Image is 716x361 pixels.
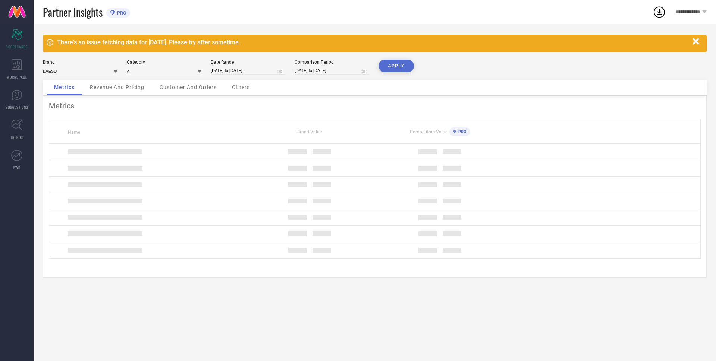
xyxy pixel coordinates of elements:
[6,104,28,110] span: SUGGESTIONS
[379,60,414,72] button: APPLY
[54,84,75,90] span: Metrics
[211,67,285,75] input: Select date range
[7,74,27,80] span: WORKSPACE
[160,84,217,90] span: Customer And Orders
[13,165,21,170] span: FWD
[49,101,701,110] div: Metrics
[232,84,250,90] span: Others
[410,129,447,134] span: Competitors Value
[6,44,28,50] span: SCORECARDS
[43,60,117,65] div: Brand
[90,84,144,90] span: Revenue And Pricing
[653,5,666,19] div: Open download list
[297,129,322,134] span: Brand Value
[10,134,23,140] span: TRENDS
[57,39,689,46] div: There's an issue fetching data for [DATE]. Please try after sometime.
[115,10,126,16] span: PRO
[456,129,467,134] span: PRO
[68,130,80,135] span: Name
[211,60,285,65] div: Date Range
[43,4,103,20] span: Partner Insights
[127,60,201,65] div: Category
[295,60,369,65] div: Comparison Period
[295,67,369,75] input: Select comparison period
